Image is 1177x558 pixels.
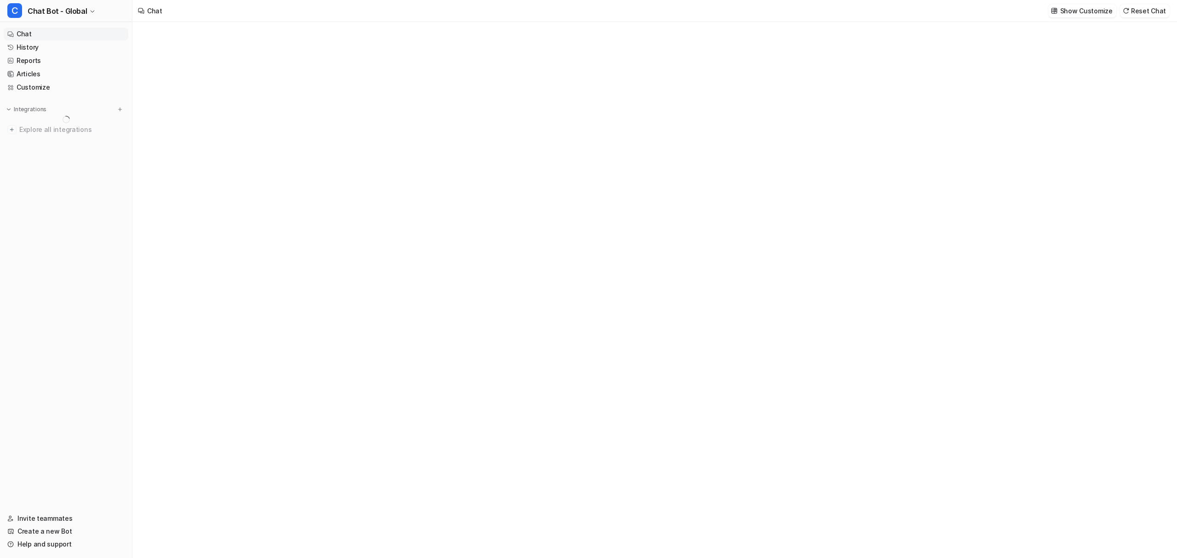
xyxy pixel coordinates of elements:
[14,106,46,113] p: Integrations
[4,512,128,525] a: Invite teammates
[28,5,87,17] span: Chat Bot - Global
[1048,4,1116,17] button: Show Customize
[4,68,128,80] a: Articles
[147,6,162,16] div: Chat
[1051,7,1057,14] img: customize
[6,106,12,113] img: expand menu
[4,123,128,136] a: Explore all integrations
[4,28,128,40] a: Chat
[4,54,128,67] a: Reports
[4,538,128,551] a: Help and support
[1123,7,1129,14] img: reset
[117,106,123,113] img: menu_add.svg
[7,3,22,18] span: C
[1060,6,1113,16] p: Show Customize
[19,122,125,137] span: Explore all integrations
[7,125,17,134] img: explore all integrations
[4,81,128,94] a: Customize
[1120,4,1170,17] button: Reset Chat
[4,525,128,538] a: Create a new Bot
[4,41,128,54] a: History
[4,105,49,114] button: Integrations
